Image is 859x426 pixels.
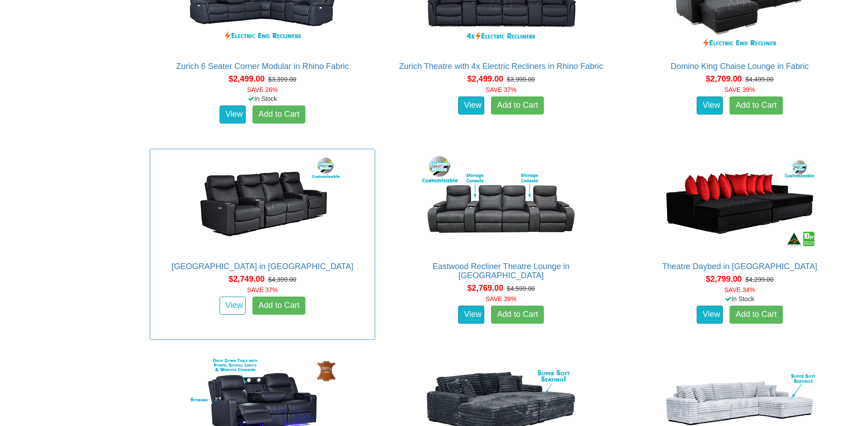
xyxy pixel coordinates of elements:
a: Add to Cart [730,96,782,115]
a: [GEOGRAPHIC_DATA] in [GEOGRAPHIC_DATA] [172,262,354,271]
del: $4,599.00 [507,285,535,292]
a: View [697,306,723,324]
del: $4,399.00 [268,276,296,283]
span: $2,499.00 [467,74,503,83]
font: SAVE 39% [724,86,755,93]
a: View [220,105,246,124]
span: $2,799.00 [706,275,742,284]
span: $2,709.00 [706,74,742,83]
a: Add to Cart [253,297,305,315]
font: SAVE 26% [247,86,278,93]
del: $3,399.00 [268,76,296,83]
span: $2,499.00 [229,74,265,83]
div: In Stock [148,94,377,103]
img: Eastwood Recliner Theatre Lounge in Fabric [420,154,582,253]
del: $3,999.00 [507,76,535,83]
img: Bond Theatre Lounge in Fabric [181,154,344,253]
del: $4,499.00 [745,76,773,83]
a: Theatre Daybed in [GEOGRAPHIC_DATA] [662,262,817,271]
a: Eastwood Recliner Theatre Lounge in [GEOGRAPHIC_DATA] [432,262,570,280]
a: Add to Cart [730,306,782,324]
a: View [458,96,484,115]
a: Add to Cart [491,306,544,324]
a: Zurich 6 Seater Corner Modular in Rhino Fabric [176,62,349,71]
font: SAVE 34% [724,286,755,293]
font: SAVE 39% [486,295,516,302]
a: Zurich Theatre with 4x Electric Recliners in Rhino Fabric [399,62,603,71]
font: SAVE 37% [247,286,278,293]
a: Add to Cart [253,105,305,124]
font: SAVE 37% [486,86,516,93]
div: In Stock [625,294,854,303]
a: View [697,96,723,115]
del: $4,299.00 [745,276,773,283]
span: $2,749.00 [229,275,265,284]
a: Domino King Chaise Lounge in Fabric [671,62,808,71]
a: View [458,306,484,324]
a: Add to Cart [491,96,544,115]
img: Theatre Daybed in Fabric [658,154,821,253]
a: View [220,297,246,315]
span: $2,769.00 [467,284,503,293]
